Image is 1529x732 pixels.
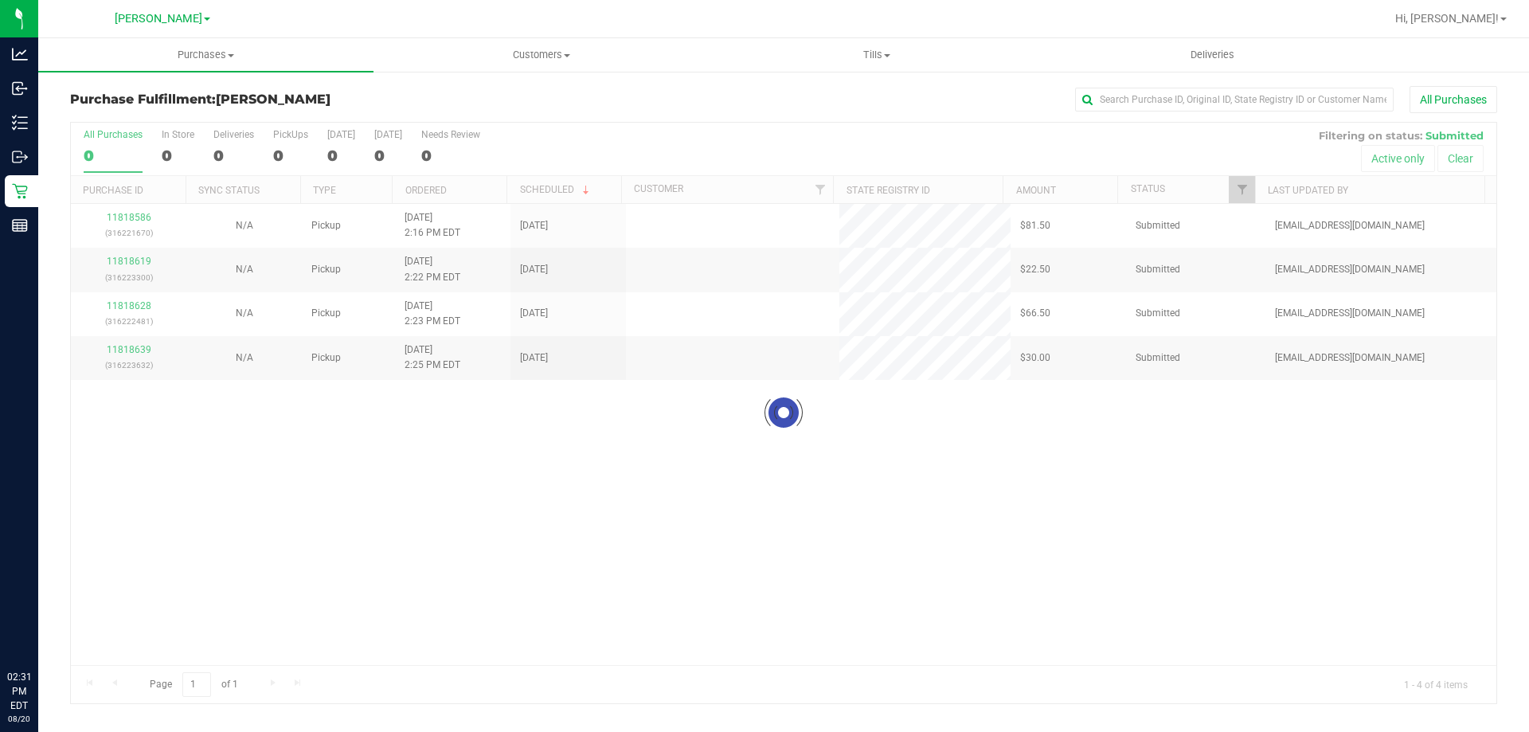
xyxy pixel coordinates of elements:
iframe: Resource center [16,605,64,652]
span: Customers [374,48,708,62]
button: All Purchases [1410,86,1497,113]
span: Tills [710,48,1043,62]
inline-svg: Inbound [12,80,28,96]
inline-svg: Inventory [12,115,28,131]
inline-svg: Reports [12,217,28,233]
span: Deliveries [1169,48,1256,62]
inline-svg: Retail [12,183,28,199]
span: [PERSON_NAME] [216,92,330,107]
p: 02:31 PM EDT [7,670,31,713]
a: Customers [373,38,709,72]
p: 08/20 [7,713,31,725]
h3: Purchase Fulfillment: [70,92,546,107]
input: Search Purchase ID, Original ID, State Registry ID or Customer Name... [1075,88,1394,112]
span: Purchases [38,48,373,62]
a: Purchases [38,38,373,72]
a: Deliveries [1045,38,1380,72]
a: Tills [709,38,1044,72]
span: [PERSON_NAME] [115,12,202,25]
inline-svg: Outbound [12,149,28,165]
span: Hi, [PERSON_NAME]! [1395,12,1499,25]
inline-svg: Analytics [12,46,28,62]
